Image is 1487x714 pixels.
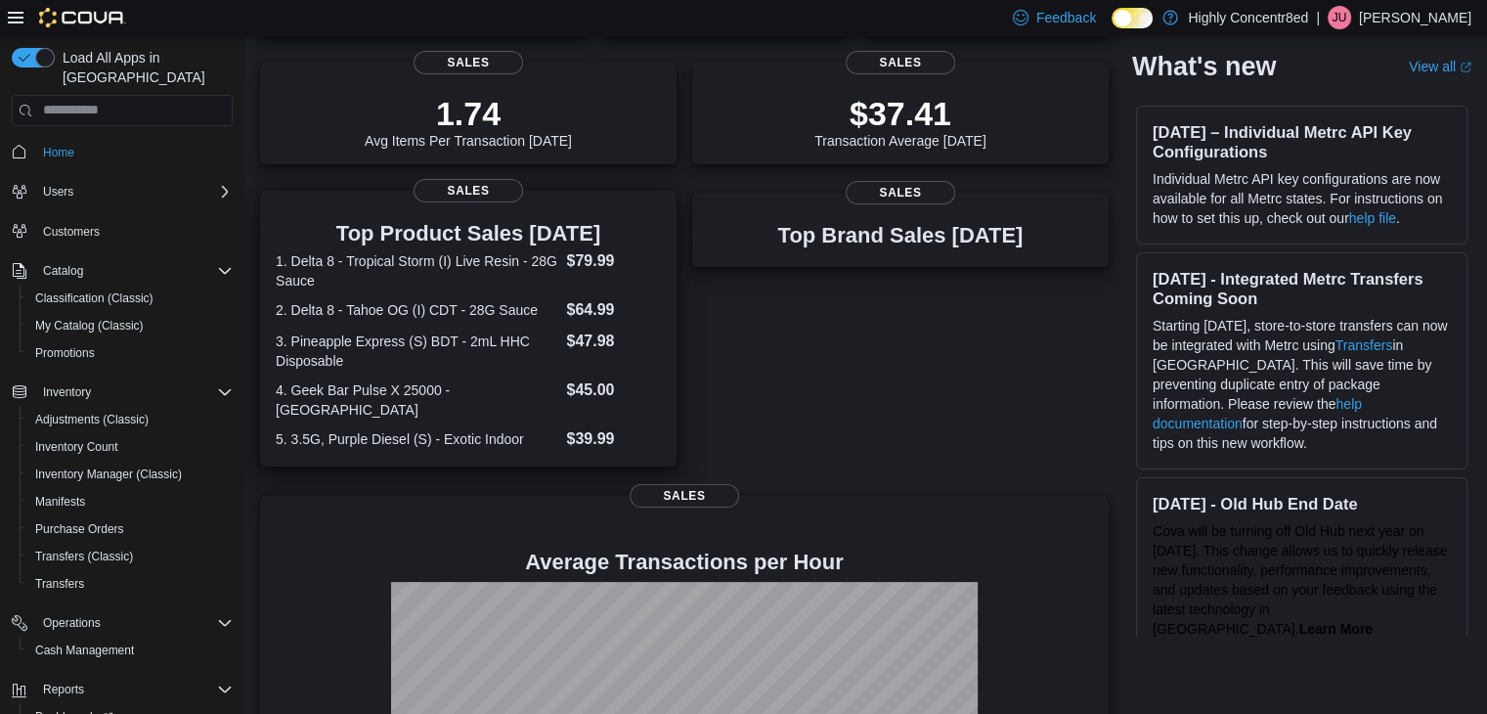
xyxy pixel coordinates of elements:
[43,384,91,400] span: Inventory
[4,217,241,245] button: Customers
[1316,6,1320,29] p: |
[35,180,81,203] button: Users
[35,380,233,404] span: Inventory
[20,488,241,515] button: Manifests
[276,251,558,290] dt: 1. Delta 8 - Tropical Storm (I) Live Resin - 28G Sauce
[630,484,739,508] span: Sales
[27,408,156,431] a: Adjustments (Classic)
[27,435,233,459] span: Inventory Count
[43,224,100,240] span: Customers
[35,380,99,404] button: Inventory
[276,300,558,320] dt: 2. Delta 8 - Tahoe OG (I) CDT - 28G Sauce
[276,332,558,371] dt: 3. Pineapple Express (S) BDT - 2mL HHC Disposable
[35,259,233,283] span: Catalog
[27,408,233,431] span: Adjustments (Classic)
[1349,210,1396,226] a: help file
[43,263,83,279] span: Catalog
[814,94,986,133] p: $37.41
[846,51,955,74] span: Sales
[1409,59,1471,74] a: View allExternal link
[27,287,161,310] a: Classification (Classic)
[20,312,241,339] button: My Catalog (Classic)
[27,435,126,459] a: Inventory Count
[1036,8,1096,27] span: Feedback
[20,515,241,543] button: Purchase Orders
[1335,337,1393,353] a: Transfers
[35,576,84,592] span: Transfers
[1153,269,1451,308] h3: [DATE] - Integrated Metrc Transfers Coming Soon
[35,290,153,306] span: Classification (Classic)
[27,545,233,568] span: Transfers (Classic)
[365,94,572,149] div: Avg Items Per Transaction [DATE]
[35,678,92,701] button: Reports
[20,637,241,664] button: Cash Management
[27,639,233,662] span: Cash Management
[566,249,660,273] dd: $79.99
[20,406,241,433] button: Adjustments (Classic)
[1460,62,1471,73] svg: External link
[1153,523,1447,637] span: Cova will be turning off Old Hub next year on [DATE]. This change allows us to quickly release ne...
[1188,6,1308,29] p: Highly Concentr8ed
[55,48,233,87] span: Load All Apps in [GEOGRAPHIC_DATA]
[27,517,233,541] span: Purchase Orders
[20,570,241,598] button: Transfers
[35,521,124,537] span: Purchase Orders
[27,341,103,365] a: Promotions
[778,224,1024,247] h3: Top Brand Sales [DATE]
[1153,316,1451,453] p: Starting [DATE], store-to-store transfers can now be integrated with Metrc using in [GEOGRAPHIC_D...
[276,222,661,245] h3: Top Product Sales [DATE]
[276,551,1093,574] h4: Average Transactions per Hour
[414,179,523,202] span: Sales
[20,339,241,367] button: Promotions
[43,184,73,200] span: Users
[35,220,108,244] a: Customers
[1153,122,1451,161] h3: [DATE] – Individual Metrc API Key Configurations
[35,141,82,164] a: Home
[43,615,101,631] span: Operations
[20,433,241,461] button: Inventory Count
[566,379,660,402] dd: $45.00
[27,517,132,541] a: Purchase Orders
[846,181,955,204] span: Sales
[1153,396,1362,431] a: help documentation
[1153,169,1451,228] p: Individual Metrc API key configurations are now available for all Metrc states. For instructions ...
[20,285,241,312] button: Classification (Classic)
[35,549,133,564] span: Transfers (Classic)
[1132,51,1276,82] h2: What's new
[1153,494,1451,513] h3: [DATE] - Old Hub End Date
[35,643,134,658] span: Cash Management
[43,145,74,160] span: Home
[27,463,233,486] span: Inventory Manager (Classic)
[566,330,660,353] dd: $47.98
[35,494,85,510] span: Manifests
[27,287,233,310] span: Classification (Classic)
[27,341,233,365] span: Promotions
[35,259,91,283] button: Catalog
[35,318,144,334] span: My Catalog (Classic)
[27,314,152,337] a: My Catalog (Classic)
[4,138,241,166] button: Home
[1333,6,1347,29] span: JU
[27,490,93,513] a: Manifests
[35,219,233,244] span: Customers
[35,180,233,203] span: Users
[1328,6,1351,29] div: Justin Urban
[35,678,233,701] span: Reports
[1298,621,1372,637] a: Learn More
[1112,28,1113,29] span: Dark Mode
[27,572,233,596] span: Transfers
[4,676,241,703] button: Reports
[35,467,182,482] span: Inventory Manager (Classic)
[20,543,241,570] button: Transfers (Classic)
[27,545,141,568] a: Transfers (Classic)
[1112,8,1153,28] input: Dark Mode
[39,8,126,27] img: Cova
[27,572,92,596] a: Transfers
[566,298,660,322] dd: $64.99
[27,314,233,337] span: My Catalog (Classic)
[35,345,95,361] span: Promotions
[27,639,142,662] a: Cash Management
[35,439,118,455] span: Inventory Count
[35,611,109,635] button: Operations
